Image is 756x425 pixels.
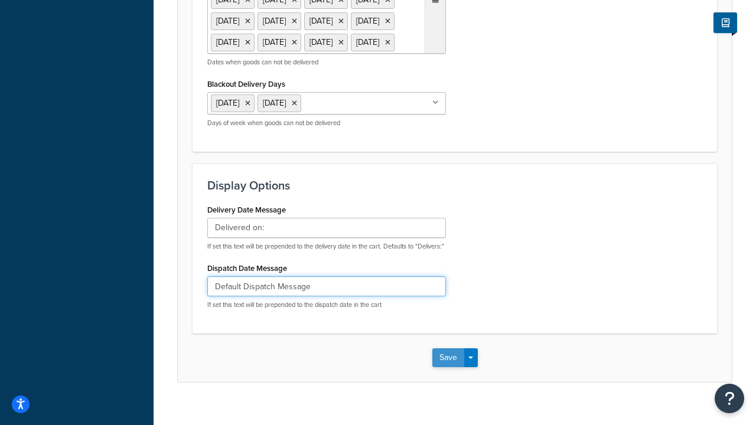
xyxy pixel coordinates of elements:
span: [DATE] [216,97,239,109]
p: If set this text will be prepended to the dispatch date in the cart [207,300,446,309]
p: Days of week when goods can not be delivered [207,119,446,127]
li: [DATE] [304,12,348,30]
button: Save [432,348,464,367]
label: Blackout Delivery Days [207,80,285,89]
li: [DATE] [258,34,301,51]
li: [DATE] [211,34,255,51]
label: Delivery Date Message [207,205,286,214]
li: [DATE] [351,12,395,30]
li: [DATE] [211,12,255,30]
li: [DATE] [351,34,395,51]
span: [DATE] [263,97,286,109]
button: Show Help Docs [713,12,737,33]
li: [DATE] [258,12,301,30]
label: Dispatch Date Message [207,264,287,273]
h3: Display Options [207,179,702,192]
p: Dates when goods can not be delivered [207,58,446,67]
input: Delivers: [207,218,446,238]
li: [DATE] [304,34,348,51]
p: If set this text will be prepended to the delivery date in the cart. Defaults to "Delivers:" [207,242,446,251]
button: Open Resource Center [715,384,744,413]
